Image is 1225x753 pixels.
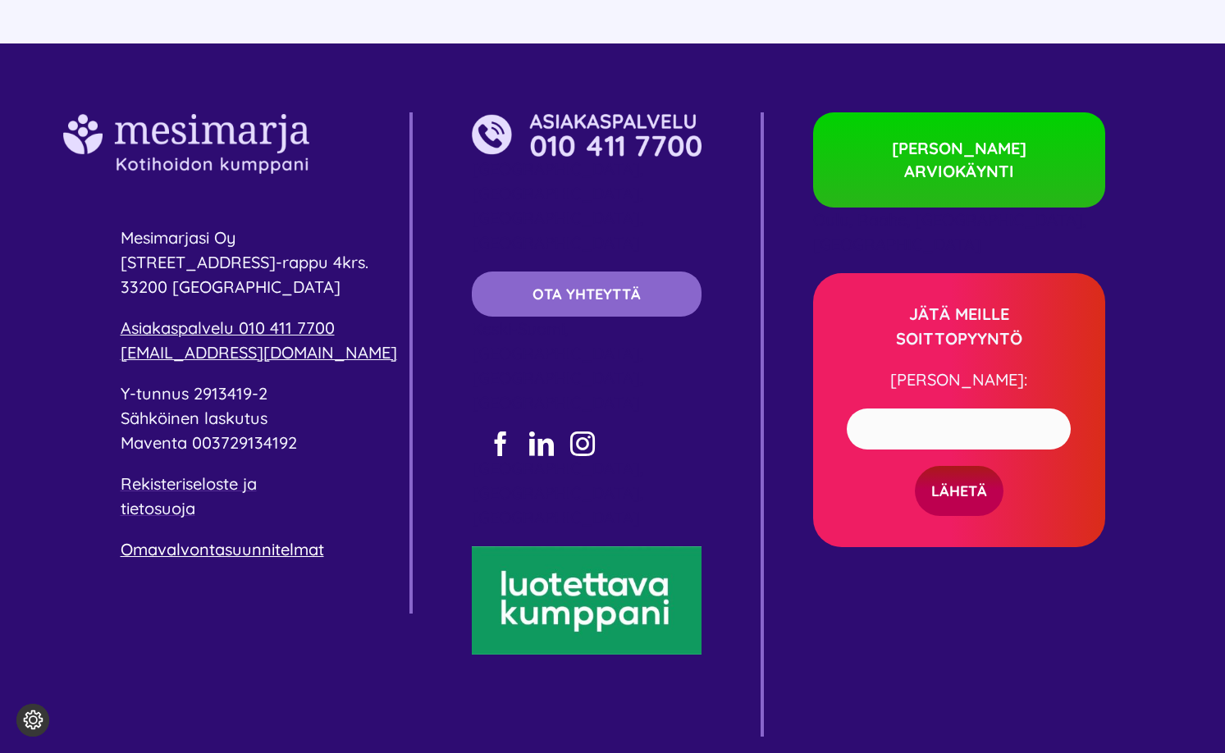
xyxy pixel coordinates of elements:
[16,704,49,737] button: Evästeasetukset
[121,473,257,518] a: Rekisteriseloste ja tietosuoja
[121,317,335,338] a: Asiakaspalvelu 010 411 7700
[121,539,324,559] a: Omavalvontasuunnitelmat
[813,112,1105,208] a: [PERSON_NAME] ARVIOKÄYNTI
[896,303,1022,349] strong: JÄTÄ MEILLE SOITTOPYYNTÖ
[472,318,643,413] span: Keski-Suomi, [GEOGRAPHIC_DATA], [GEOGRAPHIC_DATA], [GEOGRAPHIC_DATA]
[472,272,702,317] a: OTA YHTEYTTÄ
[121,342,397,363] a: [EMAIL_ADDRESS][DOMAIN_NAME]
[488,431,513,456] a: facebook
[472,158,643,253] span: [GEOGRAPHIC_DATA], [GEOGRAPHIC_DATA], [GEOGRAPHIC_DATA], [GEOGRAPHIC_DATA]
[834,408,1082,516] form: Yhteydenottolomake
[472,112,702,132] a: 001Asset 6@2x
[854,137,1064,183] span: [PERSON_NAME] ARVIOKÄYNTI
[570,431,595,456] a: instagram
[121,383,267,404] span: Y-tunnus 2913419-2
[121,252,368,272] span: [STREET_ADDRESS]-rappu 4krs.
[529,431,554,456] a: linkedin
[533,285,641,303] span: OTA YHTEYTTÄ
[63,112,309,132] a: 001Asset 5@2x
[472,458,643,527] span: [GEOGRAPHIC_DATA], [GEOGRAPHIC_DATA], [GEOGRAPHIC_DATA]
[890,369,1027,390] span: [PERSON_NAME]:
[121,408,267,428] span: Sähköinen laskutus
[121,227,236,248] span: Mesimarjasi Oy
[121,276,341,297] span: 33200 [GEOGRAPHIC_DATA]
[915,466,1003,516] input: LÄHETÄ
[121,432,297,453] span: Maventa 003729134192
[813,209,1086,254] span: Oulu, Raahe, [GEOGRAPHIC_DATA], [GEOGRAPHIC_DATA]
